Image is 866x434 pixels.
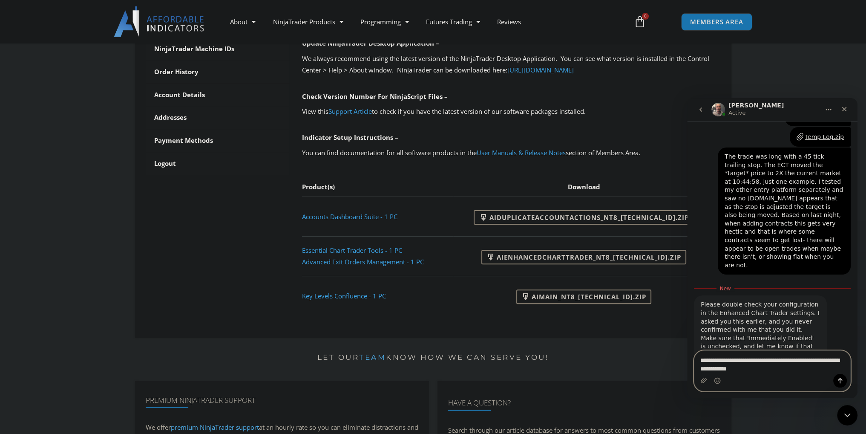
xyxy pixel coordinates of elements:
[302,246,402,255] a: Essential Chart Trader Tools - 1 PC
[351,12,417,32] a: Programming
[642,13,649,20] span: 0
[474,210,693,225] a: AIDuplicateAccountActions_NT8_[TECHNICAL_ID].zip
[146,38,290,60] a: NinjaTrader Machine IDs
[146,423,171,431] span: We offer
[146,276,160,289] button: Send a message…
[146,107,290,129] a: Addresses
[302,182,335,191] span: Product(s)
[328,107,372,116] a: Support Article
[302,258,424,266] a: Advanced Exit Orders Management - 1 PC
[481,250,686,264] a: AIEnhancedChartTrader_NT8_[TECHNICAL_ID].zip
[7,253,163,276] textarea: Message…
[302,133,398,142] b: Indicator Setup Instructions –
[687,98,857,398] iframe: Intercom live chat
[488,12,529,32] a: Reviews
[146,130,290,152] a: Payment Methods
[302,212,397,221] a: Accounts Dashboard Suite - 1 PC
[302,147,721,159] p: You can find documentation for all software products in the section of Members Area.
[171,423,259,431] a: premium NinjaTrader support
[507,66,574,74] a: [URL][DOMAIN_NAME]
[146,84,290,106] a: Account Details
[146,153,290,175] a: Logout
[568,182,600,191] span: Download
[13,279,20,286] button: Upload attachment
[264,12,351,32] a: NinjaTrader Products
[302,292,386,300] a: Key Levels Confluence - 1 PC
[417,12,488,32] a: Futures Trading
[837,405,857,425] iframe: Intercom live chat
[302,106,721,118] p: View this to check if you have the latest version of our software packages installed.
[7,197,164,365] div: Joel says…
[135,351,731,365] p: Let our know how we can serve you!
[27,279,34,286] button: Emoji picker
[681,13,752,31] a: MEMBERS AREA
[222,12,624,32] nav: Menu
[690,19,743,25] span: MEMBERS AREA
[359,353,386,362] a: team
[516,289,651,304] a: AIMain_NT8_[TECHNICAL_ID].zip
[14,203,133,269] div: Please double check your configuration in the Enhanced Chart Trader settings. I asked you this ea...
[146,396,418,405] h4: Premium NinjaTrader Support
[114,6,205,37] img: LogoAI | Affordable Indicators – NinjaTrader
[621,9,659,34] a: 0
[222,12,264,32] a: About
[477,148,566,157] a: User Manuals & Release Notes
[302,53,721,77] p: We always recommend using the latest version of the NinjaTrader Desktop Application. You can see ...
[302,92,448,101] b: Check Version Number For NinjaScript Files –
[7,197,140,346] div: Please double check your configuration in the Enhanced Chart Trader settings. I asked you this ea...
[448,399,721,407] h4: Have A Question?
[146,61,290,83] a: Order History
